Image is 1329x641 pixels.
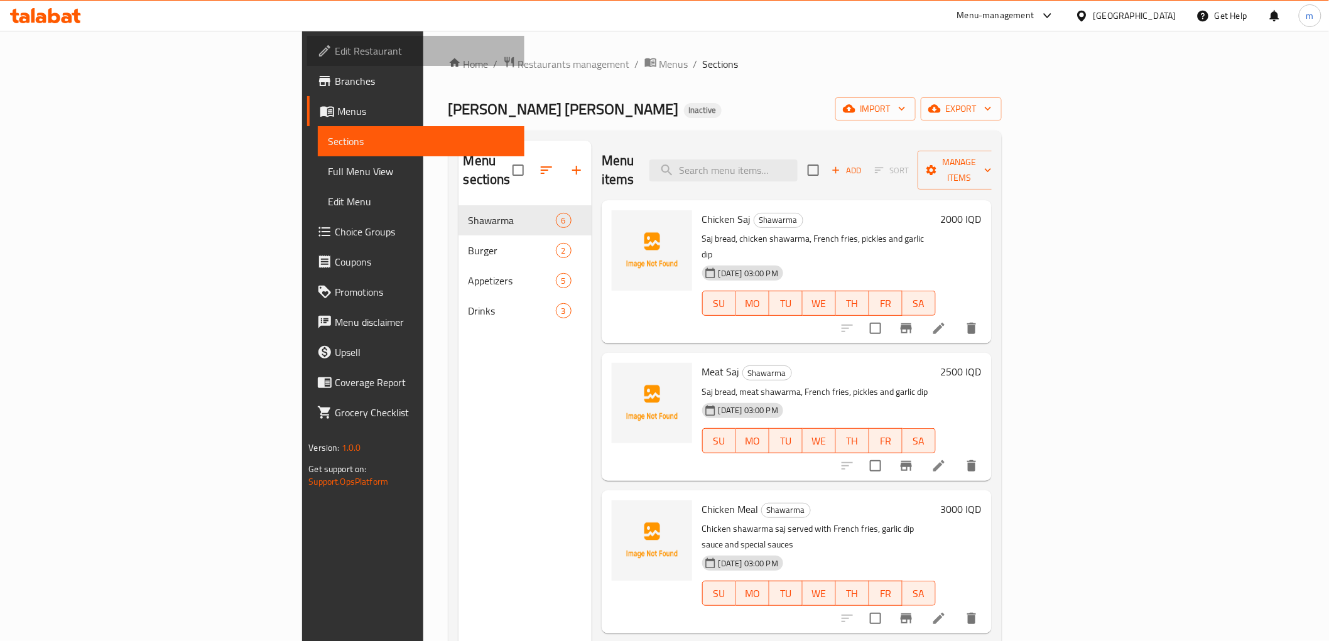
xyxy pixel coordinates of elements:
[335,405,514,420] span: Grocery Checklist
[713,404,783,416] span: [DATE] 03:00 PM
[957,8,1034,23] div: Menu-management
[335,315,514,330] span: Menu disclaimer
[869,581,903,606] button: FR
[702,291,736,316] button: SU
[307,337,524,367] a: Upsell
[903,291,936,316] button: SA
[803,291,836,316] button: WE
[328,194,514,209] span: Edit Menu
[503,56,630,72] a: Restaurants management
[941,363,982,380] h6: 2500 IQD
[743,366,791,380] span: Shawarma
[335,284,514,299] span: Promotions
[736,581,769,606] button: MO
[762,503,810,517] span: Shawarma
[335,375,514,390] span: Coverage Report
[469,213,556,228] span: Shawarma
[891,451,921,481] button: Branch-specific-item
[708,294,731,313] span: SU
[307,277,524,307] a: Promotions
[908,584,931,603] span: SA
[736,291,769,316] button: MO
[862,453,889,479] span: Select to update
[841,294,864,313] span: TH
[845,101,906,117] span: import
[335,43,514,58] span: Edit Restaurant
[649,159,798,181] input: search
[931,101,992,117] span: export
[702,521,936,552] p: Chicken shawarma saj served with French fries, garlic dip sauce and special sauces
[556,275,571,287] span: 5
[800,157,827,183] span: Select section
[458,200,592,331] nav: Menu sections
[635,57,639,72] li: /
[874,584,898,603] span: FR
[703,57,739,72] span: Sections
[335,224,514,239] span: Choice Groups
[307,307,524,337] a: Menu disclaimer
[867,161,918,180] span: Select section first
[531,155,561,185] span: Sort sections
[308,461,366,477] span: Get support on:
[556,305,571,317] span: 3
[612,363,692,443] img: Meat Saj
[702,500,759,519] span: Chicken Meal
[335,254,514,269] span: Coupons
[708,584,731,603] span: SU
[941,500,982,518] h6: 3000 IQD
[874,294,898,313] span: FR
[841,584,864,603] span: TH
[708,432,731,450] span: SU
[448,56,1002,72] nav: breadcrumb
[908,294,931,313] span: SA
[469,243,556,258] span: Burger
[774,432,798,450] span: TU
[308,439,339,456] span: Version:
[612,500,692,581] img: Chicken Meal
[769,291,803,316] button: TU
[957,451,987,481] button: delete
[318,186,524,217] a: Edit Menu
[903,581,936,606] button: SA
[684,105,722,116] span: Inactive
[931,611,947,626] a: Edit menu item
[874,432,898,450] span: FR
[469,303,556,318] div: Drinks
[318,156,524,186] a: Full Menu View
[469,273,556,288] span: Appetizers
[741,294,764,313] span: MO
[803,581,836,606] button: WE
[808,584,831,603] span: WE
[736,428,769,453] button: MO
[808,294,831,313] span: WE
[808,432,831,450] span: WE
[702,581,736,606] button: SU
[1306,9,1314,23] span: m
[921,97,1002,121] button: export
[903,428,936,453] button: SA
[836,291,869,316] button: TH
[741,432,764,450] span: MO
[505,157,531,183] span: Select all sections
[830,163,864,178] span: Add
[518,57,630,72] span: Restaurants management
[458,235,592,266] div: Burger2
[702,428,736,453] button: SU
[702,231,936,262] p: Saj bread, chicken shawarma, French fries, pickles and garlic dip
[754,213,803,227] span: Shawarma
[644,56,688,72] a: Menus
[827,161,867,180] button: Add
[702,362,740,381] span: Meat Saj
[458,266,592,296] div: Appetizers5
[702,384,936,400] p: Saj bread, meat shawarma, French fries, pickles and garlic dip
[556,215,571,227] span: 6
[891,603,921,633] button: Branch-specific-item
[941,210,982,228] h6: 2000 IQD
[307,217,524,247] a: Choice Groups
[458,205,592,235] div: Shawarma6
[328,134,514,149] span: Sections
[684,103,722,118] div: Inactive
[761,503,811,518] div: Shawarma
